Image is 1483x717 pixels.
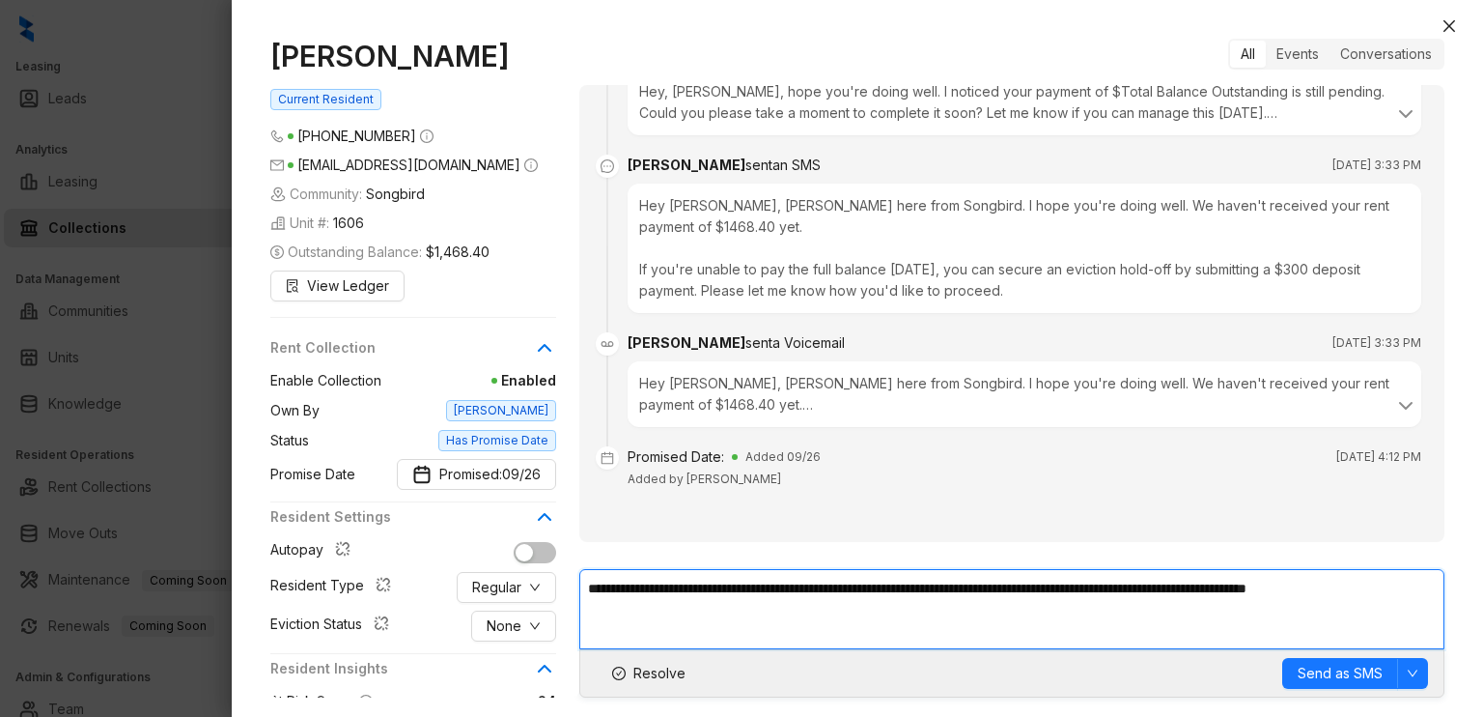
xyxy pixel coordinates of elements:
span: Songbird [366,184,425,205]
span: Added by [PERSON_NAME] [628,472,781,486]
span: Rent Collection [270,337,533,358]
span: down [1407,668,1418,679]
span: $1,468.40 [426,242,490,263]
span: info-circle [420,129,434,143]
span: phone [270,129,284,143]
span: [PHONE_NUMBER] [297,128,416,144]
span: Outstanding Balance: [270,242,490,263]
span: [DATE] 3:33 PM [1332,156,1421,175]
span: 24 [538,693,556,709]
div: Promised Date: [628,446,724,468]
img: Promise Date [412,465,432,484]
span: Send as SMS [1298,663,1383,684]
div: Rent Collection [270,337,556,370]
button: View Ledger [270,271,405,301]
span: Regular [472,577,521,598]
span: mail [270,158,284,172]
span: calendar [596,446,619,470]
span: Resident Insights [270,658,533,679]
span: [PERSON_NAME] [446,400,556,421]
span: info-circle [524,158,538,172]
button: Regulardown [457,572,556,603]
span: dollar [270,245,284,259]
span: Has Promise Date [438,430,556,451]
span: Resident Settings [270,506,533,528]
span: close [1441,18,1457,34]
span: down [529,582,541,593]
span: [EMAIL_ADDRESS][DOMAIN_NAME] [297,157,520,173]
div: Events [1266,41,1329,68]
span: Community: [270,184,425,205]
span: Enabled [381,370,556,391]
span: None [487,616,521,637]
div: Resident Insights [270,658,556,691]
div: Autopay [270,539,358,564]
span: [DATE] 4:12 PM [1336,447,1421,467]
div: segmented control [1228,39,1444,70]
span: check-circle [612,667,626,680]
span: [DATE] 3:33 PM [1332,333,1421,353]
span: info-circle [359,695,373,708]
span: file-search [286,279,299,293]
div: All [1230,41,1266,68]
h1: [PERSON_NAME] [270,39,556,73]
span: Unit #: [270,213,364,234]
div: Conversations [1329,41,1442,68]
img: building-icon [270,215,286,231]
button: Send as SMS [1282,658,1398,689]
span: View Ledger [307,275,389,297]
span: 1606 [333,213,364,234]
div: [PERSON_NAME] [628,332,845,354]
span: message [596,155,619,178]
span: 09/26 [502,464,541,485]
span: At Risk Score [270,693,355,709]
span: sent a Voicemail [745,334,845,351]
div: Eviction Status [270,614,397,639]
span: Own By [270,400,320,421]
button: Nonedown [471,611,556,642]
div: Resident Type [270,575,399,600]
span: Added 09/26 [745,447,821,467]
img: building-icon [270,186,286,202]
span: Promised: [439,464,541,485]
span: sent an SMS [745,157,821,173]
div: Hey [PERSON_NAME], [PERSON_NAME] here from Songbird. I hope you're doing well. We haven't receive... [628,184,1421,313]
img: Voicemail Icon [596,332,619,356]
span: Current Resident [270,89,381,110]
button: Resolve [596,658,702,689]
div: Hey [PERSON_NAME], [PERSON_NAME] here from Songbird. I hope you're doing well. We haven't receive... [639,373,1410,416]
span: Enable Collection [270,370,381,391]
span: Resolve [633,663,686,684]
div: Hey, [PERSON_NAME], hope you're doing well. I noticed your payment of $Total Balance Outstanding ... [639,81,1410,124]
span: Status [270,430,309,451]
button: Promise DatePromised: 09/26 [397,459,556,490]
div: Resident Settings [270,506,556,539]
button: Close [1438,14,1461,38]
span: Promise Date [270,464,355,485]
span: down [529,620,541,632]
div: [PERSON_NAME] [628,155,821,176]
